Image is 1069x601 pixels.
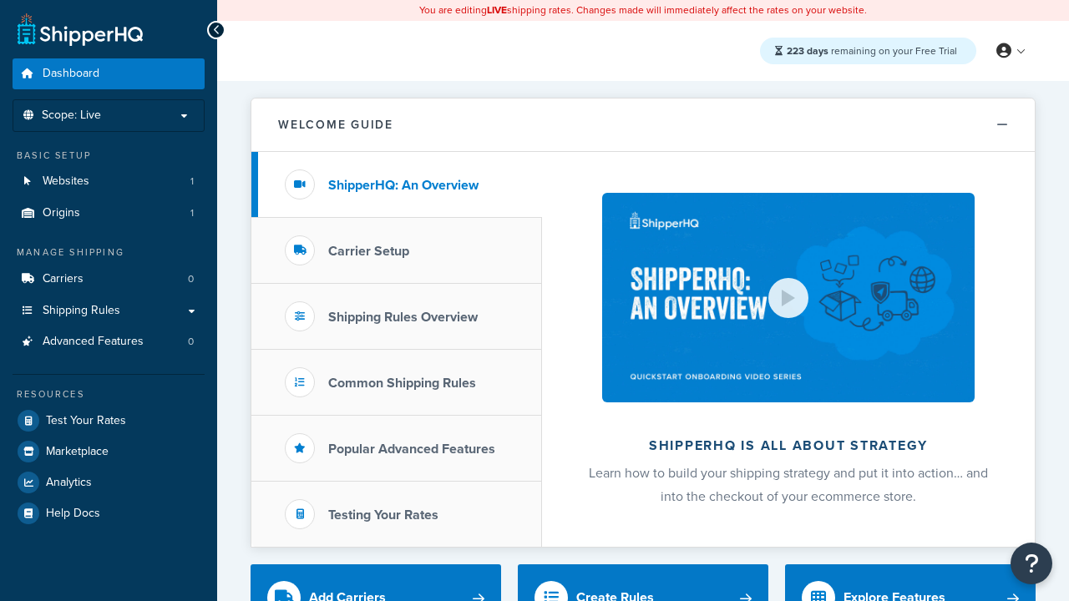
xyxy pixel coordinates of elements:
[602,193,975,402] img: ShipperHQ is all about strategy
[43,206,80,220] span: Origins
[43,335,144,349] span: Advanced Features
[46,476,92,490] span: Analytics
[328,376,476,391] h3: Common Shipping Rules
[251,98,1035,152] button: Welcome Guide
[43,304,120,318] span: Shipping Rules
[46,414,126,428] span: Test Your Rates
[487,3,507,18] b: LIVE
[46,445,109,459] span: Marketplace
[13,264,205,295] a: Carriers0
[13,498,205,528] a: Help Docs
[13,166,205,197] li: Websites
[13,245,205,260] div: Manage Shipping
[328,310,478,325] h3: Shipping Rules Overview
[43,67,99,81] span: Dashboard
[13,437,205,467] a: Marketplace
[43,272,84,286] span: Carriers
[1011,543,1052,584] button: Open Resource Center
[13,326,205,357] a: Advanced Features0
[13,166,205,197] a: Websites1
[13,295,205,326] a: Shipping Rules
[13,467,205,497] a: Analytics
[13,198,205,229] li: Origins
[13,326,205,357] li: Advanced Features
[589,463,988,506] span: Learn how to build your shipping strategy and put it into action… and into the checkout of your e...
[586,438,990,453] h2: ShipperHQ is all about strategy
[42,109,101,123] span: Scope: Live
[328,244,409,259] h3: Carrier Setup
[188,335,194,349] span: 0
[13,387,205,402] div: Resources
[13,58,205,89] a: Dashboard
[13,264,205,295] li: Carriers
[328,442,495,457] h3: Popular Advanced Features
[43,174,89,189] span: Websites
[13,149,205,163] div: Basic Setup
[46,507,100,521] span: Help Docs
[190,174,194,189] span: 1
[190,206,194,220] span: 1
[188,272,194,286] span: 0
[787,43,957,58] span: remaining on your Free Trial
[278,119,393,131] h2: Welcome Guide
[328,508,438,523] h3: Testing Your Rates
[13,198,205,229] a: Origins1
[13,406,205,436] a: Test Your Rates
[787,43,828,58] strong: 223 days
[328,178,479,193] h3: ShipperHQ: An Overview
